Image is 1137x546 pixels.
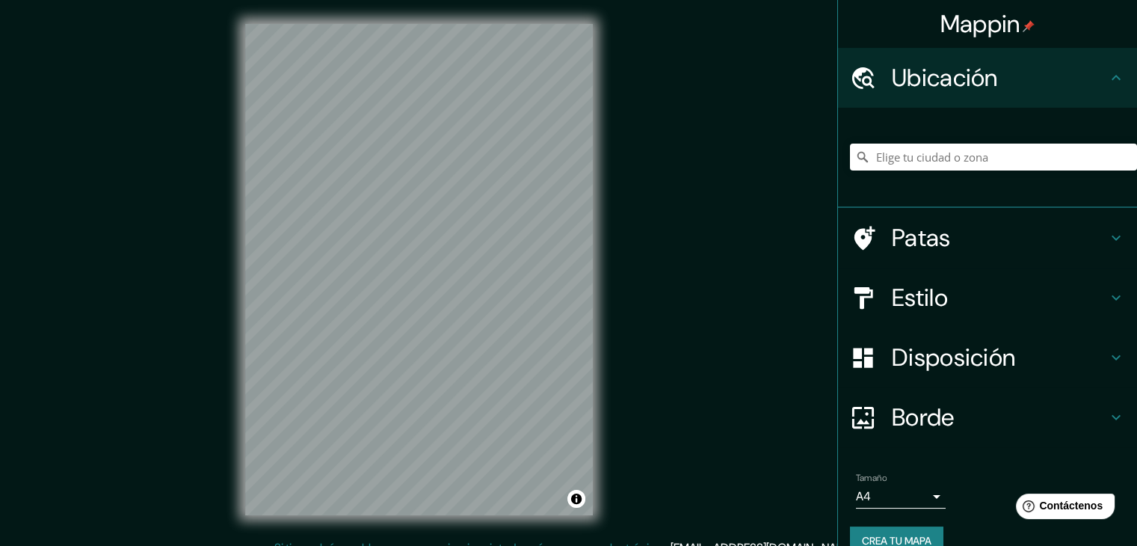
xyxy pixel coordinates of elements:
button: Activar o desactivar atribución [567,490,585,508]
font: Mappin [940,8,1020,40]
font: Tamaño [856,472,887,484]
font: Patas [892,222,951,254]
div: Ubicación [838,48,1137,108]
font: Ubicación [892,62,998,93]
font: Borde [892,402,955,433]
font: Disposición [892,342,1015,373]
font: Estilo [892,282,948,313]
div: A4 [856,485,946,509]
canvas: Mapa [245,24,593,515]
iframe: Lanzador de widgets de ayuda [1004,488,1121,530]
img: pin-icon.png [1023,20,1035,32]
div: Borde [838,387,1137,447]
div: Patas [838,208,1137,268]
font: A4 [856,488,871,504]
div: Disposición [838,328,1137,387]
div: Estilo [838,268,1137,328]
input: Elige tu ciudad o zona [850,144,1137,171]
